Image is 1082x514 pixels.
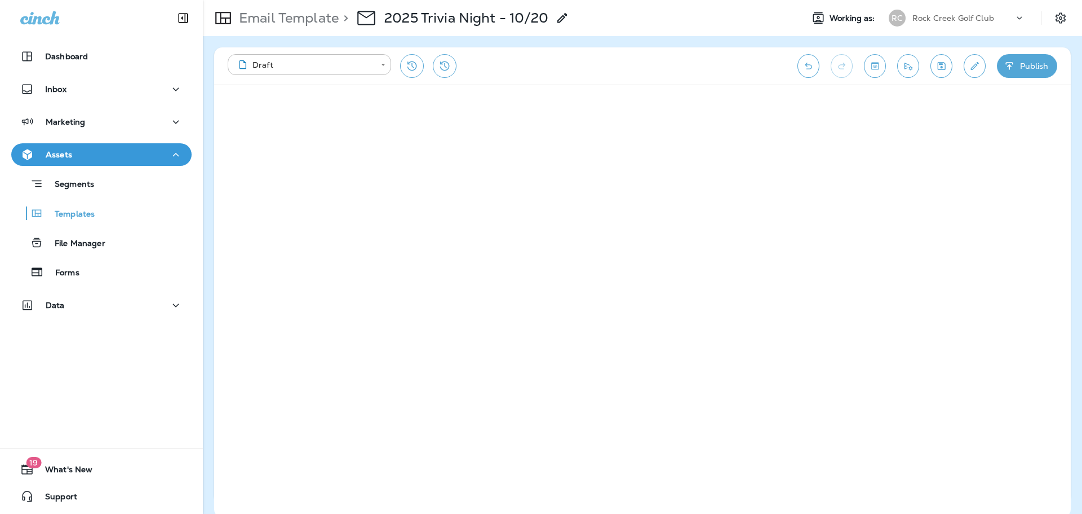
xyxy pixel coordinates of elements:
p: Templates [43,209,95,220]
p: Assets [46,150,72,159]
p: Marketing [46,117,85,126]
button: Publish [997,54,1057,78]
button: Restore from previous version [400,54,424,78]
p: Segments [43,179,94,191]
button: Settings [1050,8,1071,28]
button: 19What's New [11,458,192,481]
button: Segments [11,172,192,196]
span: Support [34,492,77,506]
p: > [339,10,348,27]
button: Templates [11,201,192,225]
button: Collapse Sidebar [167,7,199,29]
p: Dashboard [45,52,88,61]
button: Toggle preview [864,54,886,78]
p: Data [46,301,65,310]
p: Forms [44,268,79,279]
span: What's New [34,465,92,478]
p: Inbox [45,85,66,94]
div: Draft [236,59,373,71]
button: Marketing [11,111,192,133]
button: Undo [797,54,819,78]
p: Rock Creek Golf Club [912,14,994,23]
button: Save [930,54,952,78]
p: Email Template [234,10,339,27]
div: RC [889,10,906,27]
button: Support [11,485,192,508]
p: 2025 Trivia Night - 10/20 [384,10,549,27]
button: Send test email [897,54,919,78]
button: Inbox [11,78,192,100]
button: Assets [11,143,192,166]
button: File Manager [11,231,192,254]
span: Working as: [830,14,877,23]
button: Edit details [964,54,986,78]
span: 19 [26,457,41,468]
button: View Changelog [433,54,456,78]
button: Dashboard [11,45,192,68]
button: Forms [11,260,192,284]
button: Data [11,294,192,317]
p: File Manager [43,239,105,249]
